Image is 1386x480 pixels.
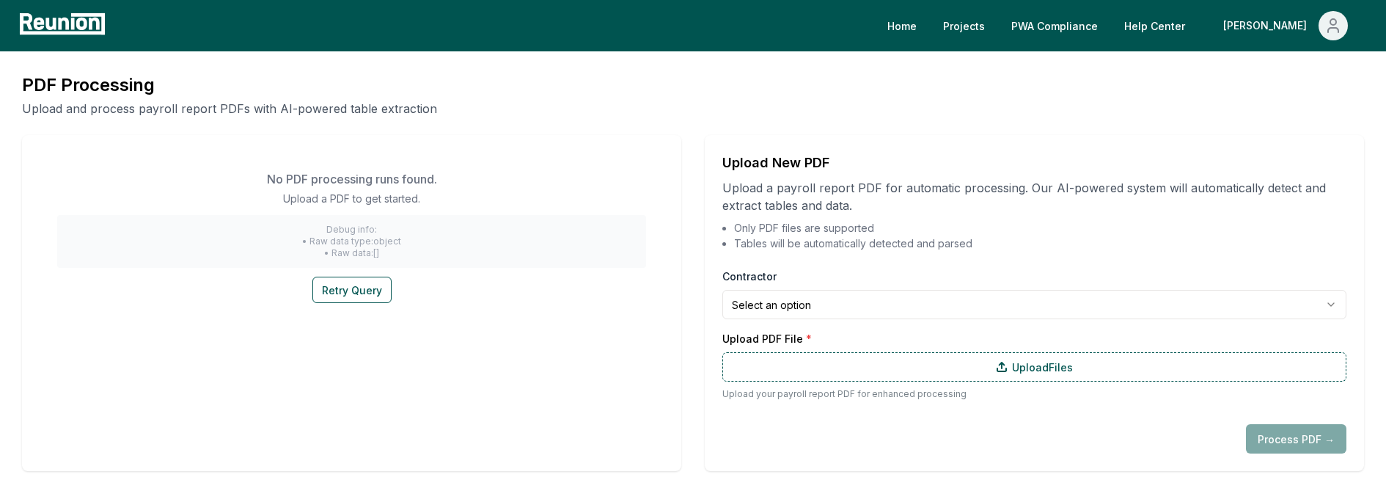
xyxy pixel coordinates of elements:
h2: Upload New PDF [722,153,1346,173]
p: No PDF processing runs found. [57,170,646,188]
li: Tables will be automatically detected and parsed [734,236,1346,251]
p: • Raw data type: object [66,236,637,247]
button: Retry Query [312,277,392,303]
label: Upload PDF File [722,331,1346,346]
li: Only PDF files are supported [734,220,1346,236]
label: Contractor [722,269,777,284]
button: [PERSON_NAME] [1211,11,1360,40]
p: Upload your payroll report PDF for enhanced processing [722,388,1346,401]
h1: PDF Processing [22,73,437,97]
div: [PERSON_NAME] [1223,11,1313,40]
p: • Raw data: [] [66,247,637,259]
a: Help Center [1112,11,1197,40]
p: Debug info: [66,224,637,236]
label: Upload Files [722,352,1346,382]
p: Upload a payroll report PDF for automatic processing. Our AI-powered system will automatically de... [722,179,1346,214]
nav: Main [876,11,1371,40]
a: Projects [931,11,997,40]
a: Home [876,11,928,40]
p: Upload a PDF to get started. [57,191,646,206]
a: PWA Compliance [1000,11,1110,40]
p: Upload and process payroll report PDFs with AI-powered table extraction [22,100,437,117]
